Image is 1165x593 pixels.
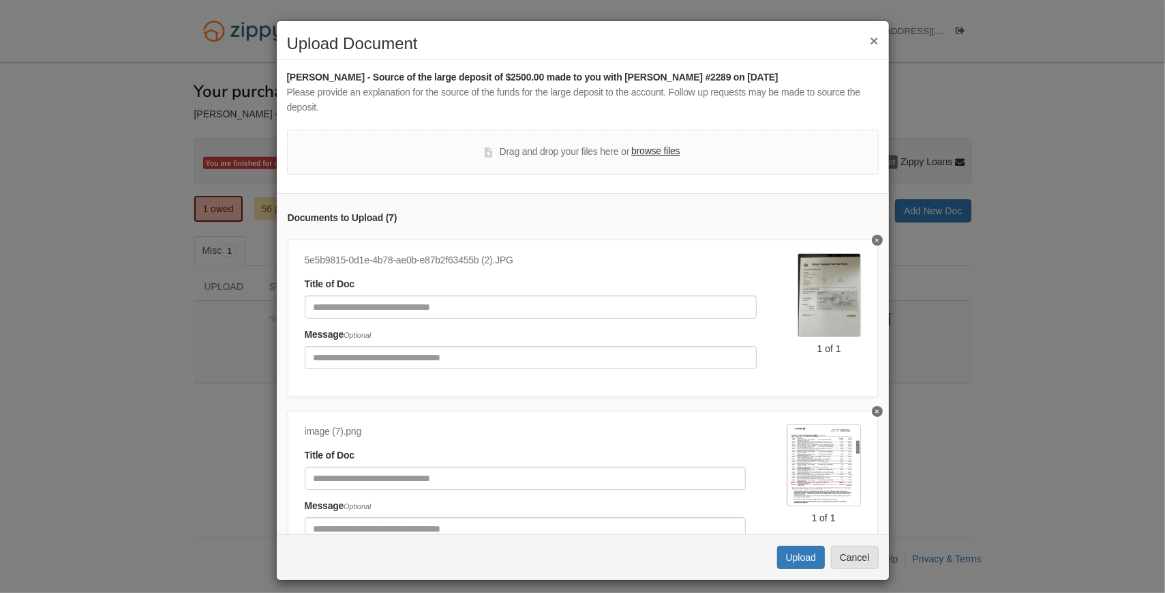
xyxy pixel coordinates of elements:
button: Upload [777,546,825,569]
div: 1 of 1 [798,342,861,356]
label: Message [305,499,372,514]
div: Please provide an explanation for the source of the funds for the large deposit to the account. F... [287,85,879,115]
img: 5e5b9815-0d1e-4b78-ae0b-e87b2f63455b (2).JPG [798,253,861,337]
span: Optional [344,502,371,510]
label: Message [305,328,372,343]
div: Drag and drop your files here or [485,144,680,160]
div: 1 of 1 [787,511,861,525]
label: browse files [631,144,680,159]
button: × [870,33,878,48]
label: Title of Doc [305,277,354,292]
label: Title of Doc [305,448,354,463]
button: Cancel [831,546,879,569]
input: Document Title [305,467,746,490]
input: Include any comments on this document [305,346,757,369]
button: Delete undefined [872,235,883,246]
div: Documents to Upload ( 7 ) [288,211,878,226]
input: Include any comments on this document [305,517,746,540]
span: Optional [344,331,371,339]
div: image (7).png [305,424,746,439]
button: Delete undefined [872,406,883,417]
input: Document Title [305,295,757,319]
div: [PERSON_NAME] - Source of the large deposit of $2500.00 made to you with [PERSON_NAME] #2289 on [... [287,70,879,85]
img: image (7).png [787,424,861,506]
div: 5e5b9815-0d1e-4b78-ae0b-e87b2f63455b (2).JPG [305,253,757,268]
h2: Upload Document [287,35,879,53]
